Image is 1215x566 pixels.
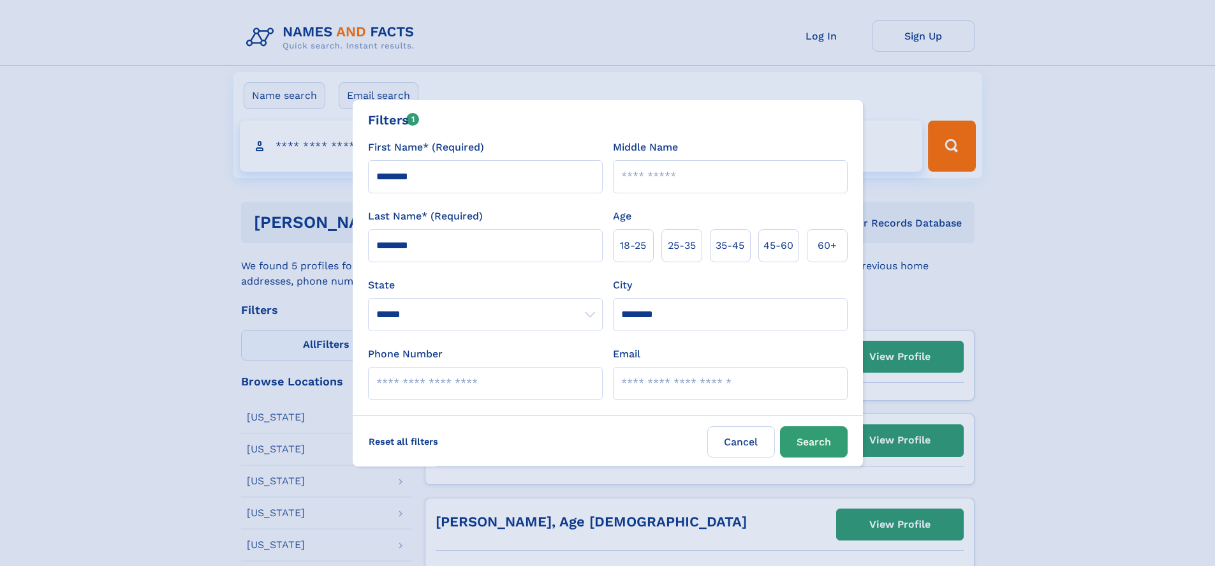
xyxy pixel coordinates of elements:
[707,426,775,458] label: Cancel
[818,238,837,253] span: 60+
[620,238,646,253] span: 18‑25
[668,238,696,253] span: 25‑35
[780,426,848,458] button: Search
[716,238,744,253] span: 35‑45
[368,140,484,155] label: First Name* (Required)
[613,278,632,293] label: City
[368,346,443,362] label: Phone Number
[368,209,483,224] label: Last Name* (Required)
[613,346,640,362] label: Email
[360,426,446,457] label: Reset all filters
[613,209,631,224] label: Age
[613,140,678,155] label: Middle Name
[368,110,420,130] div: Filters
[763,238,793,253] span: 45‑60
[368,278,603,293] label: State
